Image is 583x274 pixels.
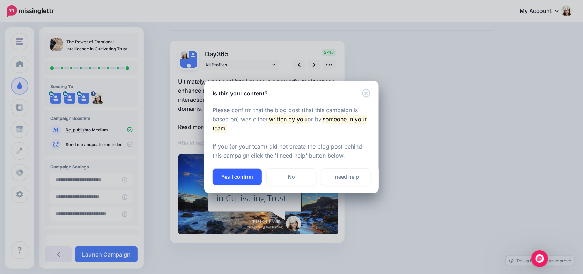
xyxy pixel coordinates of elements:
[321,169,370,185] a: I need help
[213,115,367,133] mark: someone in your team
[213,89,268,98] h5: Is this your content?
[362,89,370,98] button: Close
[268,115,308,124] mark: written by you
[267,169,316,185] a: No
[213,169,262,185] button: Yes I confirm
[213,106,370,160] p: Please confirm that the blog post (that this campaign is based on) was either or by . If you (or ...
[531,250,548,267] div: Open Intercom Messenger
